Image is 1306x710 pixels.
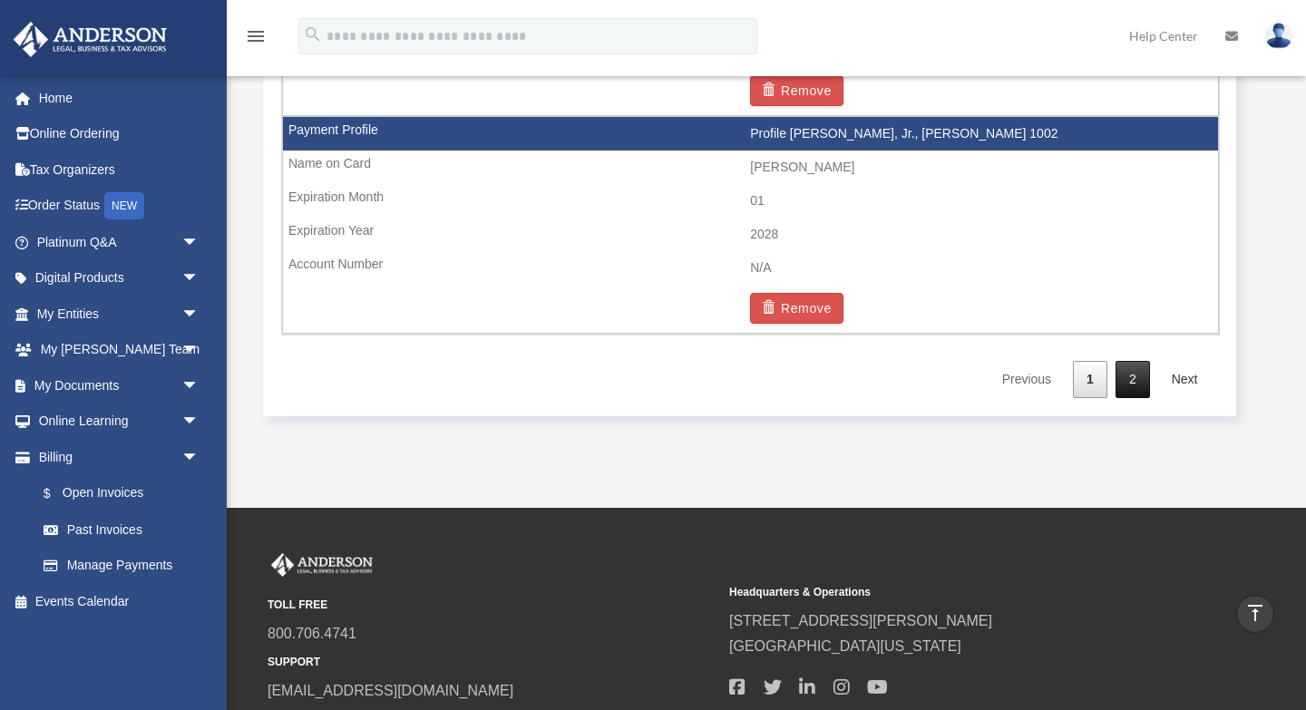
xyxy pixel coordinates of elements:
[13,367,227,404] a: My Documentsarrow_drop_down
[13,260,227,297] a: Digital Productsarrow_drop_down
[1244,602,1266,624] i: vertical_align_top
[750,75,843,106] button: Remove
[13,151,227,188] a: Tax Organizers
[283,218,1218,252] td: 2028
[13,583,227,619] a: Events Calendar
[1158,361,1212,398] a: Next
[1265,23,1292,49] img: User Pic
[283,117,1218,151] td: Profile [PERSON_NAME], Jr., [PERSON_NAME] 1002
[729,613,992,628] a: [STREET_ADDRESS][PERSON_NAME]
[13,188,227,225] a: Order StatusNEW
[181,367,218,404] span: arrow_drop_down
[729,638,961,654] a: [GEOGRAPHIC_DATA][US_STATE]
[1116,361,1150,398] a: 2
[989,361,1065,398] a: Previous
[25,475,227,512] a: $Open Invoices
[25,511,227,548] a: Past Invoices
[13,80,227,116] a: Home
[54,482,63,505] span: $
[13,224,227,260] a: Platinum Q&Aarrow_drop_down
[283,184,1218,219] td: 01
[303,24,323,44] i: search
[245,25,267,47] i: menu
[268,653,716,672] small: SUPPORT
[750,293,843,324] button: Remove
[1073,361,1107,398] a: 1
[181,439,218,476] span: arrow_drop_down
[729,583,1178,602] small: Headquarters & Operations
[8,22,172,57] img: Anderson Advisors Platinum Portal
[181,260,218,297] span: arrow_drop_down
[181,404,218,441] span: arrow_drop_down
[25,548,218,584] a: Manage Payments
[283,151,1218,185] td: [PERSON_NAME]
[268,626,356,641] a: 800.706.4741
[268,596,716,615] small: TOLL FREE
[181,296,218,333] span: arrow_drop_down
[181,332,218,369] span: arrow_drop_down
[181,224,218,261] span: arrow_drop_down
[13,332,227,368] a: My [PERSON_NAME] Teamarrow_drop_down
[13,404,227,440] a: Online Learningarrow_drop_down
[13,439,227,475] a: Billingarrow_drop_down
[245,32,267,47] a: menu
[1236,595,1274,633] a: vertical_align_top
[268,683,513,698] a: [EMAIL_ADDRESS][DOMAIN_NAME]
[268,553,376,577] img: Anderson Advisors Platinum Portal
[13,116,227,152] a: Online Ordering
[13,296,227,332] a: My Entitiesarrow_drop_down
[104,192,144,219] div: NEW
[283,251,1218,286] td: N/A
